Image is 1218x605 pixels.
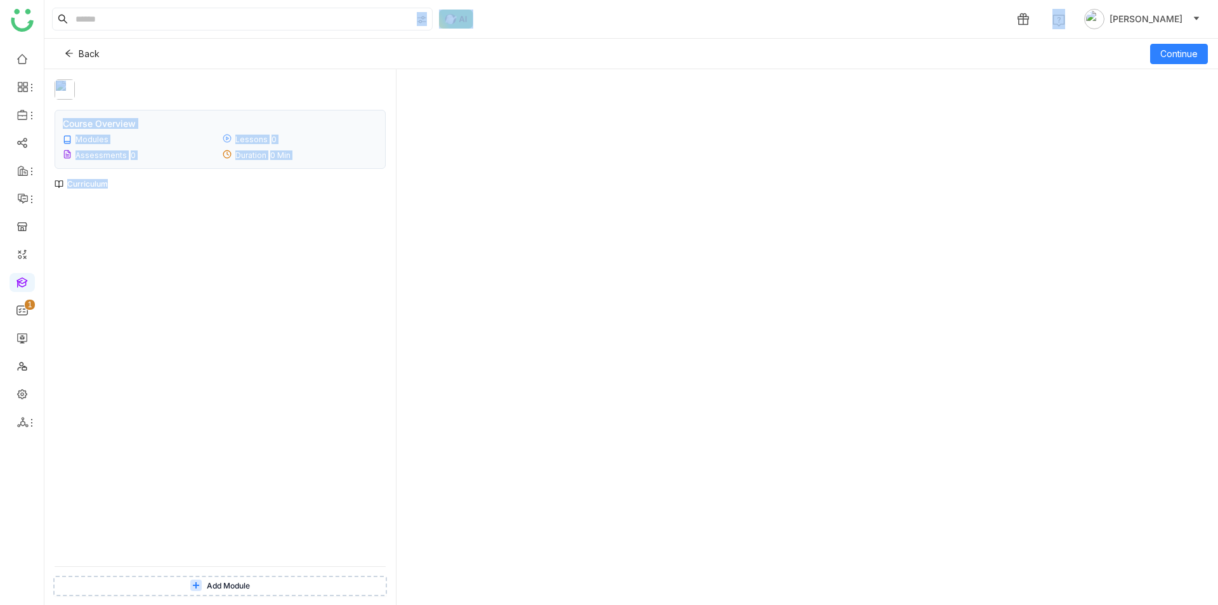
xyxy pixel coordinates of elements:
div: Assessments [75,150,127,160]
img: logo [11,9,34,32]
span: Back [79,47,100,61]
img: help.svg [1052,14,1065,27]
span: Add Module [207,580,250,592]
p: 1 [27,298,32,311]
span: [PERSON_NAME] [1110,12,1182,26]
button: Back [55,44,110,64]
div: 0 Min [270,150,291,160]
span: Continue [1160,47,1198,61]
img: search-type.svg [417,15,427,25]
div: 0 [272,135,277,144]
img: avatar [1084,9,1104,29]
div: Modules [75,135,108,144]
div: Duration [235,150,266,160]
button: Continue [1150,44,1208,64]
div: Lessons [235,135,268,144]
img: ask-buddy-normal.svg [439,10,473,29]
nz-badge-sup: 1 [25,300,35,310]
div: 0 [131,150,136,160]
div: Curriculum [55,179,108,189]
div: Course Overview [63,118,136,129]
button: Add Module [53,576,387,596]
button: [PERSON_NAME] [1082,9,1203,29]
